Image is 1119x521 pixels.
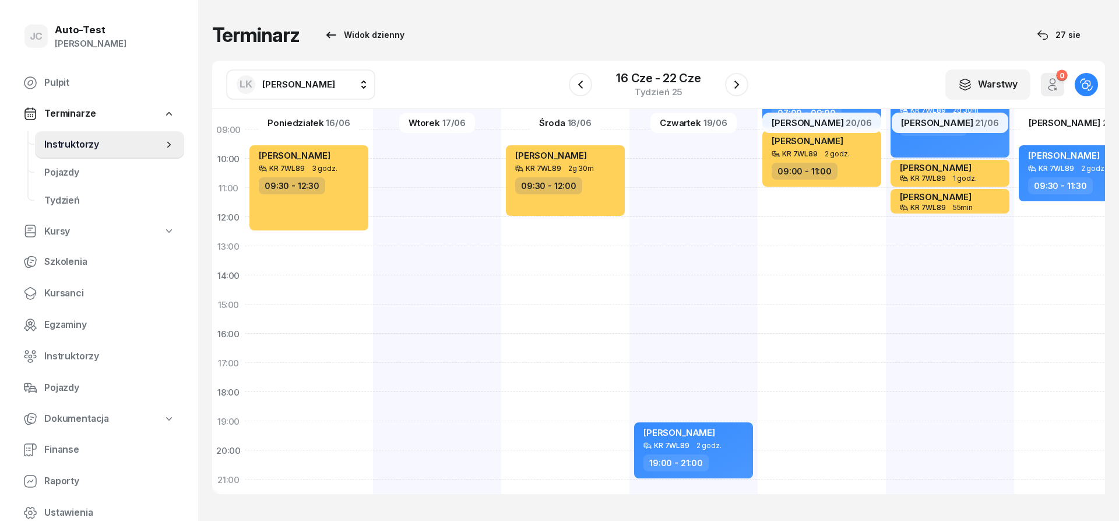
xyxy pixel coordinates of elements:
[44,137,163,152] span: Instruktorzy
[910,174,946,182] div: KR 7WL89
[1056,69,1067,81] div: 0
[703,118,727,127] span: 19/06
[212,377,245,407] div: 18:00
[14,405,184,432] a: Dokumentacja
[772,118,843,127] span: [PERSON_NAME]
[14,436,184,464] a: Finanse
[654,442,689,449] div: KR 7WL89
[1039,165,1074,172] div: KR 7WL89
[643,427,715,438] span: [PERSON_NAME]
[772,135,843,146] span: [PERSON_NAME]
[568,165,594,173] span: 2g 30m
[782,150,818,158] div: KR 7WL89
[212,25,300,46] h1: Terminarz
[324,28,404,42] div: Widok dzienny
[44,286,175,301] span: Kursanci
[212,202,245,232] div: 12:00
[953,204,973,212] span: 55min
[14,218,184,245] a: Kursy
[1026,23,1091,47] button: 27 sie
[262,79,335,90] span: [PERSON_NAME]
[515,150,587,161] span: [PERSON_NAME]
[212,144,245,173] div: 10:00
[846,118,871,127] span: 20/06
[314,23,415,47] button: Widok dzienny
[660,118,701,127] span: Czwartek
[14,69,184,97] a: Pulpit
[35,131,184,159] a: Instruktorzy
[1029,118,1100,127] span: [PERSON_NAME]
[212,407,245,436] div: 19:00
[259,177,325,194] div: 09:30 - 12:30
[442,118,466,127] span: 17/06
[212,436,245,465] div: 20:00
[616,72,701,84] div: 16 cze 22 cze
[55,25,126,35] div: Auto-Test
[44,411,109,426] span: Dokumentacja
[14,311,184,339] a: Egzaminy
[643,454,709,471] div: 19:00 - 21:00
[1081,165,1106,173] span: 2 godz.
[825,150,850,158] span: 2 godz.
[212,261,245,290] div: 14:00
[212,465,245,494] div: 21:00
[240,79,252,89] span: LK
[14,279,184,307] a: Kursanci
[1041,73,1064,96] button: 0
[14,100,184,127] a: Terminarze
[14,248,184,276] a: Szkolenia
[515,177,582,194] div: 09:30 - 12:00
[901,118,973,127] span: [PERSON_NAME]
[44,474,175,489] span: Raporty
[35,159,184,187] a: Pojazdy
[212,232,245,261] div: 13:00
[259,150,330,161] span: [PERSON_NAME]
[44,193,175,208] span: Tydzień
[226,69,375,100] button: LK[PERSON_NAME]
[14,467,184,495] a: Raporty
[953,174,977,183] span: 1 godz.
[212,319,245,348] div: 16:00
[44,165,175,180] span: Pojazdy
[312,165,337,173] span: 3 godz.
[945,69,1030,100] button: Warstwy
[44,380,175,396] span: Pojazdy
[44,349,175,364] span: Instruktorzy
[212,290,245,319] div: 15:00
[44,106,96,121] span: Terminarze
[44,224,70,239] span: Kursy
[212,173,245,202] div: 11:00
[1028,177,1093,194] div: 09:30 - 11:30
[326,118,350,127] span: 16/06
[44,442,175,457] span: Finanse
[212,348,245,377] div: 17:00
[900,191,972,202] span: [PERSON_NAME]
[696,442,722,450] span: 2 godz.
[655,72,660,84] span: -
[14,374,184,402] a: Pojazdy
[44,75,175,90] span: Pulpit
[44,505,175,520] span: Ustawienia
[44,254,175,270] span: Szkolenia
[55,36,126,51] div: [PERSON_NAME]
[1037,28,1081,42] div: 27 sie
[772,163,838,180] div: 09:00 - 11:00
[910,204,946,211] div: KR 7WL89
[900,162,972,173] span: [PERSON_NAME]
[958,77,1018,92] div: Warstwy
[212,115,245,144] div: 09:00
[539,118,565,127] span: Środa
[44,317,175,333] span: Egzaminy
[975,118,998,127] span: 21/06
[30,32,43,41] span: JC
[526,165,561,172] div: KR 7WL89
[268,118,323,127] span: Poniedziałek
[616,88,701,96] div: Tydzień 25
[269,165,305,172] div: KR 7WL89
[14,342,184,370] a: Instruktorzy
[409,118,440,127] span: Wtorek
[568,118,592,127] span: 18/06
[35,187,184,215] a: Tydzień
[1028,150,1100,161] span: [PERSON_NAME]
